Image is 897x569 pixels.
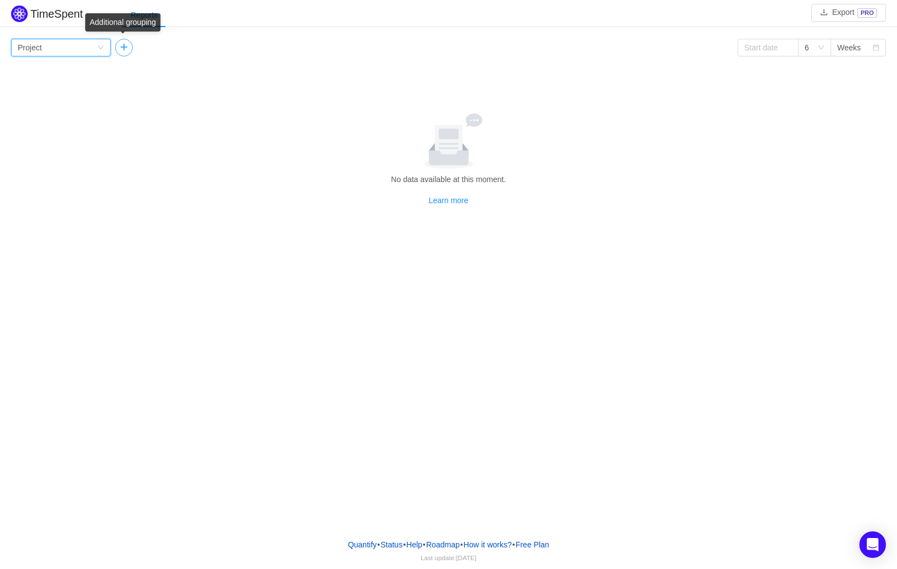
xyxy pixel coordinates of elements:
span: Last update: [421,554,476,561]
a: Learn more [429,196,469,205]
div: Additional grouping [85,13,160,32]
i: icon: down [97,44,104,52]
div: Reports [122,3,167,28]
button: icon: plus [115,39,133,56]
a: Quantify [348,536,377,553]
i: icon: calendar [873,44,879,52]
button: Free Plan [515,536,550,553]
span: • [377,540,380,549]
button: How it works? [463,536,512,553]
a: Help [406,536,423,553]
input: Start date [738,39,799,56]
div: Weeks [837,39,861,56]
span: • [460,540,463,549]
span: • [423,540,426,549]
i: icon: down [818,44,825,52]
button: icon: downloadExportPRO [811,4,886,22]
a: Roadmap [426,536,460,553]
div: 6 [805,39,809,56]
div: Open Intercom Messenger [859,531,886,558]
span: [DATE] [456,554,476,561]
h2: TimeSpent [30,8,83,20]
span: • [512,540,515,549]
span: No data available at this moment. [391,175,506,184]
span: • [403,540,406,549]
img: Quantify logo [11,6,28,22]
a: Status [380,536,403,553]
div: Project [18,39,42,56]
